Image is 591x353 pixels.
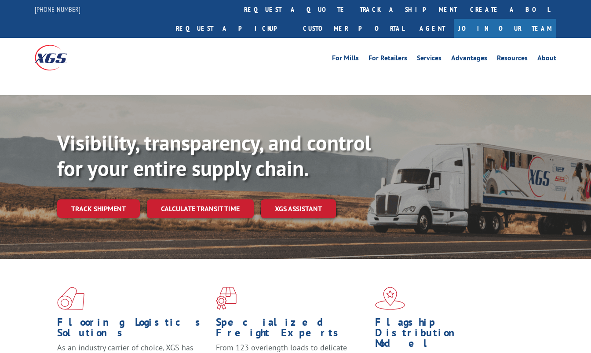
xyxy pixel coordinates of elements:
[497,55,528,64] a: Resources
[57,287,84,310] img: xgs-icon-total-supply-chain-intelligence-red
[57,129,371,182] b: Visibility, transparency, and control for your entire supply chain.
[296,19,411,38] a: Customer Portal
[454,19,556,38] a: Join Our Team
[375,287,405,310] img: xgs-icon-flagship-distribution-model-red
[216,287,237,310] img: xgs-icon-focused-on-flooring-red
[57,199,140,218] a: Track shipment
[169,19,296,38] a: Request a pickup
[261,199,336,218] a: XGS ASSISTANT
[411,19,454,38] a: Agent
[332,55,359,64] a: For Mills
[368,55,407,64] a: For Retailers
[147,199,254,218] a: Calculate transit time
[417,55,441,64] a: Services
[375,317,527,353] h1: Flagship Distribution Model
[451,55,487,64] a: Advantages
[35,5,80,14] a: [PHONE_NUMBER]
[537,55,556,64] a: About
[57,317,209,342] h1: Flooring Logistics Solutions
[216,317,368,342] h1: Specialized Freight Experts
